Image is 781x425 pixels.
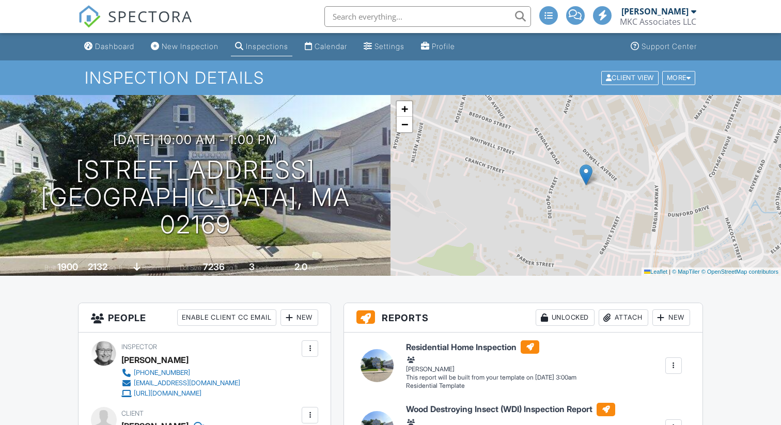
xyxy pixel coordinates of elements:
div: MKC Associates LLC [620,17,696,27]
div: Client View [601,71,659,85]
a: Zoom in [397,101,412,117]
span: | [669,269,670,275]
h6: Wood Destroying Insect (WDI) Inspection Report [406,403,615,416]
div: 3 [249,261,255,272]
span: bathrooms [309,264,338,272]
div: 2132 [88,261,107,272]
a: Dashboard [80,37,138,56]
img: The Best Home Inspection Software - Spectora [78,5,101,28]
span: bedrooms [256,264,285,272]
div: [URL][DOMAIN_NAME] [134,389,201,398]
div: [PHONE_NUMBER] [134,369,190,377]
a: [EMAIL_ADDRESS][DOMAIN_NAME] [121,378,240,388]
div: This report will be built from your template on [DATE] 3:00am [406,373,576,382]
a: New Inspection [147,37,223,56]
span: sq.ft. [226,264,239,272]
span: SPECTORA [108,5,193,27]
h1: [STREET_ADDRESS] [GEOGRAPHIC_DATA], MA 02169 [17,156,374,238]
div: Enable Client CC Email [177,309,276,326]
div: More [662,71,696,85]
h3: [DATE] 10:00 am - 1:00 pm [113,133,277,147]
h3: People [79,303,331,333]
div: 2.0 [294,261,307,272]
div: New Inspection [162,42,218,51]
a: [PHONE_NUMBER] [121,368,240,378]
a: Leaflet [644,269,667,275]
div: New [652,309,690,326]
a: Zoom out [397,117,412,132]
h1: Inspection Details [85,69,696,87]
div: Residential Template [406,382,576,390]
a: Profile [417,37,459,56]
div: [EMAIL_ADDRESS][DOMAIN_NAME] [134,379,240,387]
h6: Residential Home Inspection [406,340,576,354]
div: New [280,309,318,326]
span: Lot Size [180,264,201,272]
span: basement [142,264,170,272]
span: Client [121,410,144,417]
a: © MapTiler [672,269,700,275]
a: [URL][DOMAIN_NAME] [121,388,240,399]
div: Dashboard [95,42,134,51]
span: Inspector [121,343,157,351]
div: [PERSON_NAME] [621,6,689,17]
div: [PERSON_NAME] [406,355,576,373]
div: 1900 [57,261,78,272]
a: © OpenStreetMap contributors [701,269,778,275]
h3: Reports [344,303,702,333]
div: Unlocked [536,309,595,326]
span: − [401,118,408,131]
a: Settings [360,37,409,56]
span: + [401,102,408,115]
div: Settings [374,42,404,51]
a: Client View [600,73,661,81]
div: Attach [599,309,648,326]
div: Calendar [315,42,347,51]
input: Search everything... [324,6,531,27]
a: Inspections [231,37,292,56]
a: Support Center [627,37,701,56]
div: Support Center [642,42,697,51]
span: sq. ft. [109,264,123,272]
span: Built [44,264,56,272]
a: SPECTORA [78,14,193,36]
div: Inspections [246,42,288,51]
div: [PERSON_NAME] [121,352,189,368]
div: Profile [432,42,455,51]
img: Marker [580,164,592,185]
div: 7236 [203,261,225,272]
a: Calendar [301,37,351,56]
